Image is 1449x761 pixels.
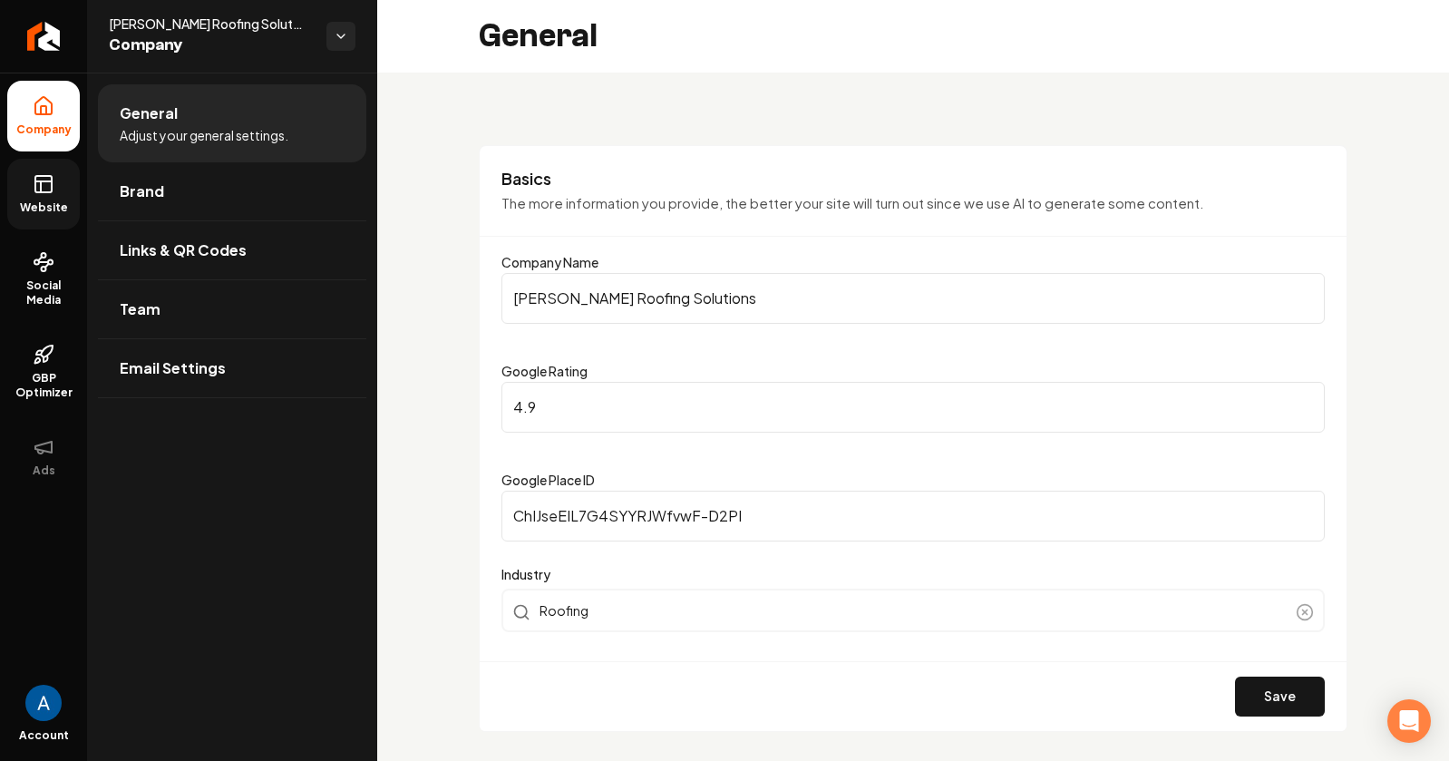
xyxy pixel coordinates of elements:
[9,122,79,137] span: Company
[7,329,80,415] a: GBP Optimizer
[27,22,61,51] img: Rebolt Logo
[25,685,62,721] button: Open user button
[501,491,1325,541] input: Google Place ID
[98,280,366,338] a: Team
[109,33,312,58] span: Company
[1235,677,1325,717] button: Save
[7,371,80,400] span: GBP Optimizer
[501,563,1325,585] label: Industry
[501,254,598,270] label: Company Name
[98,162,366,220] a: Brand
[7,278,80,307] span: Social Media
[501,273,1325,324] input: Company Name
[19,728,69,743] span: Account
[501,168,1325,190] h3: Basics
[7,237,80,322] a: Social Media
[120,298,160,320] span: Team
[120,126,288,144] span: Adjust your general settings.
[13,200,75,215] span: Website
[479,18,598,54] h2: General
[25,685,62,721] img: Andrew Magana
[501,472,595,488] label: Google Place ID
[501,363,588,379] label: Google Rating
[109,15,312,33] span: [PERSON_NAME] Roofing Solutions
[98,221,366,279] a: Links & QR Codes
[7,159,80,229] a: Website
[120,102,178,124] span: General
[7,422,80,493] button: Ads
[120,357,226,379] span: Email Settings
[120,180,164,202] span: Brand
[501,193,1325,214] p: The more information you provide, the better your site will turn out since we use AI to generate ...
[501,382,1325,433] input: Google Rating
[98,339,366,397] a: Email Settings
[1387,699,1431,743] div: Open Intercom Messenger
[120,239,247,261] span: Links & QR Codes
[25,463,63,478] span: Ads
